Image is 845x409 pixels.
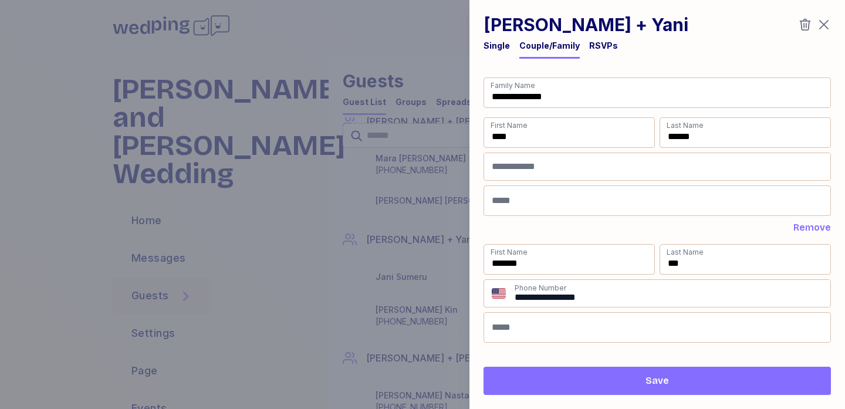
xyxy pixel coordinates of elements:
button: Remove [793,221,831,235]
input: Email [484,185,831,216]
div: RSVPs [589,40,618,52]
input: Family Name [484,77,831,108]
h1: [PERSON_NAME] + Yani [484,14,688,35]
input: Last Name [660,244,831,275]
div: Single [484,40,510,52]
input: Last Name [660,117,831,148]
button: Remove [793,347,831,361]
div: Couple/Family [519,40,580,52]
button: Save [484,367,831,395]
input: Email [484,312,831,343]
input: First Name [484,117,655,148]
span: Save [645,374,669,388]
input: First Name [484,244,655,275]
